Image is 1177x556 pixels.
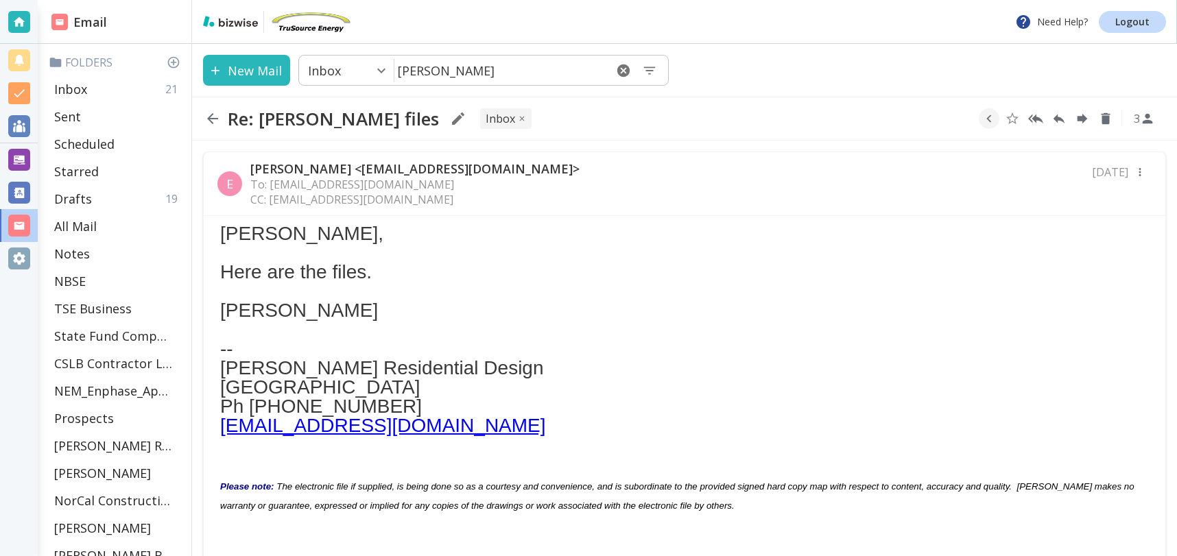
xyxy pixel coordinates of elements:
[203,55,290,86] button: New Mail
[1095,108,1116,129] button: Delete
[1049,108,1069,129] button: Reply
[49,514,186,542] div: [PERSON_NAME]
[486,111,515,126] p: INBOX
[49,240,186,267] div: Notes
[1128,102,1161,135] button: See Participants
[1025,108,1046,129] button: Reply All
[54,383,172,399] p: NEM_Enphase_Applications
[54,273,86,289] p: NBSE
[250,177,580,192] p: To: [EMAIL_ADDRESS][DOMAIN_NAME]
[49,267,186,295] div: NBSE
[165,191,183,206] p: 19
[204,152,1165,216] div: E[PERSON_NAME] <[EMAIL_ADDRESS][DOMAIN_NAME]>To: [EMAIL_ADDRESS][DOMAIN_NAME]CC: [EMAIL_ADDRESS][...
[54,163,99,180] p: Starred
[49,185,186,213] div: Drafts19
[250,192,580,207] p: CC: [EMAIL_ADDRESS][DOMAIN_NAME]
[54,465,151,481] p: [PERSON_NAME]
[54,136,115,152] p: Scheduled
[1134,111,1140,126] p: 3
[54,437,172,454] p: [PERSON_NAME] Residence
[1115,17,1150,27] p: Logout
[49,295,186,322] div: TSE Business
[54,410,114,426] p: Prospects
[1015,14,1088,30] p: Need Help?
[49,213,186,240] div: All Mail
[49,432,186,459] div: [PERSON_NAME] Residence
[250,160,580,177] p: [PERSON_NAME] <[EMAIL_ADDRESS][DOMAIN_NAME]>
[51,14,68,30] img: DashboardSidebarEmail.svg
[54,218,97,234] p: All Mail
[1072,108,1093,129] button: Forward
[49,55,186,70] p: Folders
[226,176,233,192] p: E
[49,322,186,350] div: State Fund Compensation
[54,81,87,97] p: Inbox
[49,377,186,404] div: NEM_Enphase_Applications
[54,492,172,509] p: NorCal Construction
[1092,165,1128,180] p: [DATE]
[54,520,151,536] p: [PERSON_NAME]
[54,108,81,125] p: Sent
[203,16,258,27] img: bizwise
[165,82,183,97] p: 21
[54,300,132,317] p: TSE Business
[49,487,186,514] div: NorCal Construction
[54,245,90,262] p: Notes
[49,459,186,487] div: [PERSON_NAME]
[54,191,92,207] p: Drafts
[49,103,186,130] div: Sent
[49,130,186,158] div: Scheduled
[308,62,341,79] p: Inbox
[49,158,186,185] div: Starred
[394,56,605,84] input: Search
[54,355,172,372] p: CSLB Contractor License
[270,11,352,33] img: TruSource Energy, Inc.
[54,328,172,344] p: State Fund Compensation
[1099,11,1166,33] a: Logout
[49,404,186,432] div: Prospects
[51,13,107,32] h2: Email
[228,108,439,130] h2: Re: [PERSON_NAME] files
[49,75,186,103] div: Inbox21
[49,350,186,377] div: CSLB Contractor License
